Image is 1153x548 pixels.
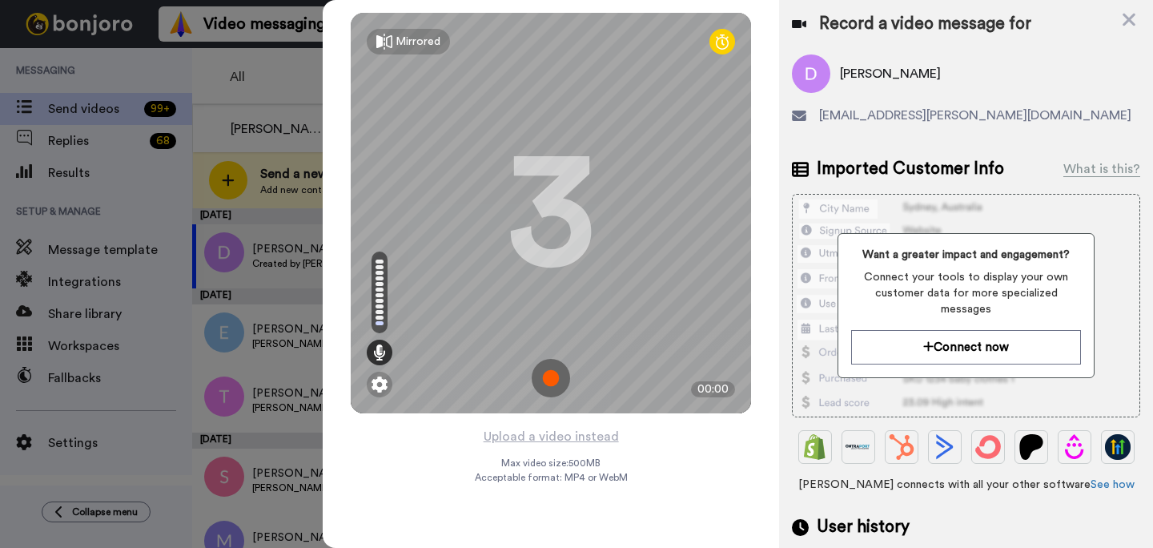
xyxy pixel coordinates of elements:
span: Want a greater impact and engagement? [851,247,1080,263]
span: [EMAIL_ADDRESS][PERSON_NAME][DOMAIN_NAME] [819,106,1131,125]
div: 3 [507,153,595,273]
a: See how [1091,479,1135,490]
span: Connect your tools to display your own customer data for more specialized messages [851,269,1080,317]
span: Max video size: 500 MB [501,457,601,469]
img: Shopify [802,434,828,460]
div: What is this? [1063,159,1140,179]
img: Drip [1062,434,1087,460]
span: Acceptable format: MP4 or WebM [475,471,628,484]
span: [PERSON_NAME] connects with all your other software [792,477,1140,493]
img: Hubspot [889,434,914,460]
button: Connect now [851,330,1080,365]
img: ic_gear.svg [372,377,388,393]
button: Upload a video instead [479,426,624,447]
img: ConvertKit [975,434,1001,460]
span: User history [817,515,910,539]
img: Ontraport [846,434,871,460]
img: GoHighLevel [1105,434,1131,460]
span: Imported Customer Info [817,157,1004,181]
div: 00:00 [691,381,735,397]
img: ic_record_start.svg [532,359,570,397]
img: Patreon [1018,434,1044,460]
img: ActiveCampaign [932,434,958,460]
